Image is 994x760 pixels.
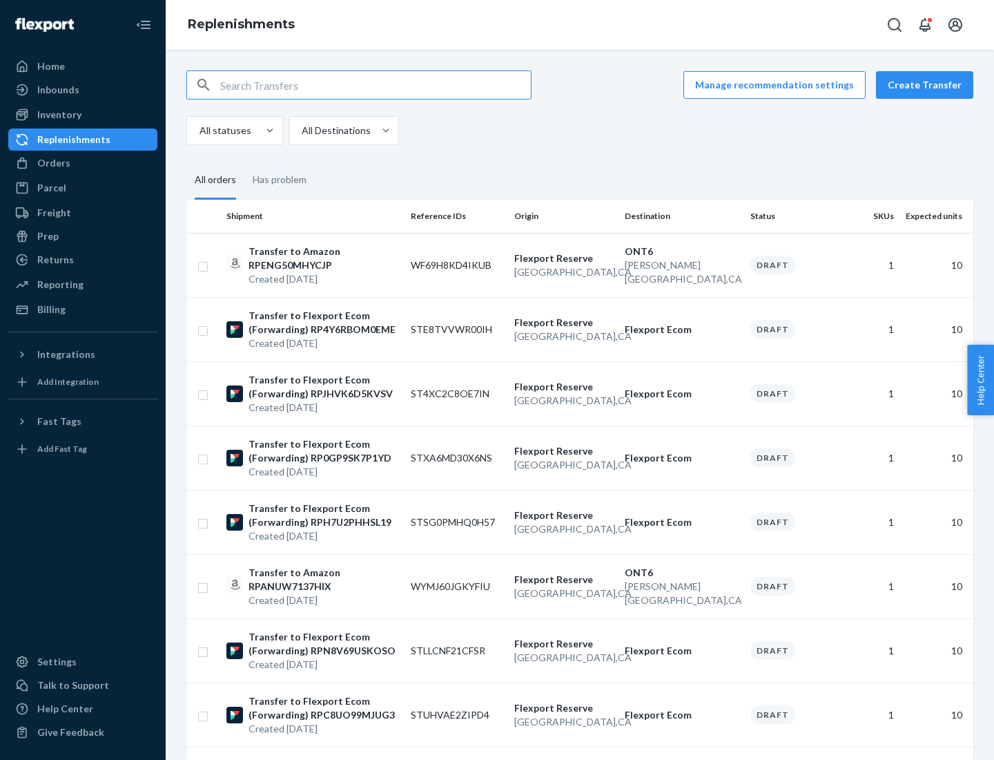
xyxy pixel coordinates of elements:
[248,272,400,286] p: Created [DATE]
[405,618,509,683] td: STLLCNF21CFSR
[405,297,509,361] td: STE8TVVWR00IH
[514,651,614,665] p: [GEOGRAPHIC_DATA] , CA
[514,509,614,522] p: Flexport Reserve
[514,715,614,729] p: [GEOGRAPHIC_DATA] , CA
[37,678,109,692] div: Talk to Support
[37,181,66,195] div: Parcel
[514,587,614,600] p: [GEOGRAPHIC_DATA] , CA
[248,593,400,607] p: Created [DATE]
[195,162,236,200] div: All orders
[899,426,973,490] td: 10
[15,18,74,32] img: Flexport logo
[750,641,795,660] div: Draft
[514,330,614,343] p: [GEOGRAPHIC_DATA] , CA
[625,515,739,529] p: Flexport Ecom
[8,129,157,151] a: Replenishments
[302,124,371,137] div: All Destinations
[8,79,157,101] a: Inbounds
[248,309,400,336] p: Transfer to Flexport Ecom (Forwarding) RP4Y6RBOM0EME
[911,11,939,39] button: Open notifications
[37,415,81,428] div: Fast Tags
[248,566,400,593] p: Transfer to Amazon RPANUW7137HIX
[248,245,400,272] p: Transfer to Amazon RPENG50MHYCJP
[750,577,795,596] div: Draft
[248,465,400,479] p: Created [DATE]
[8,177,157,199] a: Parcel
[625,580,739,607] p: [PERSON_NAME][GEOGRAPHIC_DATA] , CA
[8,674,157,696] a: Talk to Support
[8,249,157,271] a: Returns
[405,683,509,747] td: STUHVAE2ZIPD4
[509,200,619,233] th: Origin
[876,71,973,99] a: Create Transfer
[37,725,104,739] div: Give Feedback
[848,490,899,554] td: 1
[188,17,295,32] a: Replenishments
[848,426,899,490] td: 1
[248,401,400,415] p: Created [DATE]
[8,298,157,321] a: Billing
[37,655,77,669] div: Settings
[683,71,866,99] button: Manage recommendation settings
[848,297,899,361] td: 1
[967,345,994,415] button: Help Center
[848,618,899,683] td: 1
[625,451,739,465] p: Flexport Ecom
[625,323,739,336] p: Flexport Ecom
[514,251,614,265] p: Flexport Reserve
[899,683,973,747] td: 10
[248,529,400,543] p: Created [DATE]
[198,124,199,137] input: All statuses
[199,124,251,137] div: All statuses
[8,721,157,743] button: Give Feedback
[848,200,899,233] th: SKUs
[8,152,157,174] a: Orders
[8,55,157,77] a: Home
[248,694,400,722] p: Transfer to Flexport Ecom (Forwarding) RPC8UO99MJUG3
[248,502,400,529] p: Transfer to Flexport Ecom (Forwarding) RPH7U2PHHSL19
[37,348,95,361] div: Integrations
[848,361,899,426] td: 1
[37,229,59,243] div: Prep
[625,708,739,722] p: Flexport Ecom
[514,265,614,279] p: [GEOGRAPHIC_DATA] , CA
[37,253,74,267] div: Returns
[625,387,739,401] p: Flexport Ecom
[37,303,66,316] div: Billing
[405,554,509,618] td: WYMJ60JGKYFIU
[899,297,973,361] td: 10
[405,233,509,297] td: WF69H8KD4IKUB
[514,316,614,330] p: Flexport Reserve
[750,256,795,274] div: Draft
[625,258,739,286] p: [PERSON_NAME][GEOGRAPHIC_DATA] , CA
[37,278,84,292] div: Reporting
[37,156,70,170] div: Orders
[177,5,306,45] ol: breadcrumbs
[881,11,908,39] button: Open Search Box
[405,490,509,554] td: STSG0PMHQ0H57
[248,722,400,736] p: Created [DATE]
[899,554,973,618] td: 10
[899,490,973,554] td: 10
[8,274,157,296] a: Reporting
[8,343,157,365] button: Integrations
[625,644,739,658] p: Flexport Ecom
[248,630,400,658] p: Transfer to Flexport Ecom (Forwarding) RPN8V69USKOSO
[37,702,93,716] div: Help Center
[750,705,795,724] div: Draft
[899,361,973,426] td: 10
[8,202,157,224] a: Freight
[37,133,110,146] div: Replenishments
[514,444,614,458] p: Flexport Reserve
[8,104,157,126] a: Inventory
[514,522,614,536] p: [GEOGRAPHIC_DATA] , CA
[848,554,899,618] td: 1
[848,683,899,747] td: 1
[514,637,614,651] p: Flexport Reserve
[514,394,614,408] p: [GEOGRAPHIC_DATA] , CA
[899,618,973,683] td: 10
[619,200,745,233] th: Destination
[37,83,79,97] div: Inbounds
[37,108,81,122] div: Inventory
